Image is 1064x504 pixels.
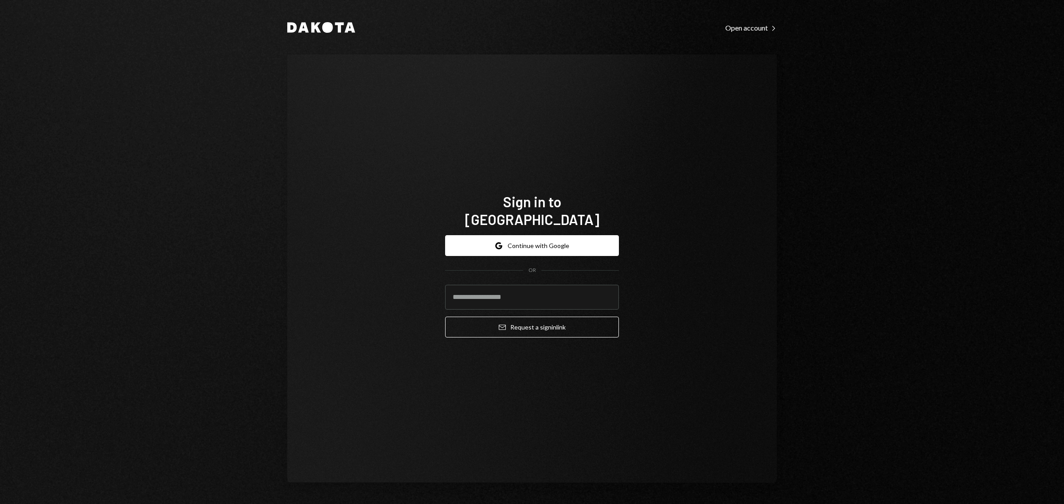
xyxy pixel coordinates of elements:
div: OR [528,267,536,274]
button: Request a signinlink [445,317,619,337]
a: Open account [725,23,777,32]
button: Continue with Google [445,235,619,256]
h1: Sign in to [GEOGRAPHIC_DATA] [445,193,619,228]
